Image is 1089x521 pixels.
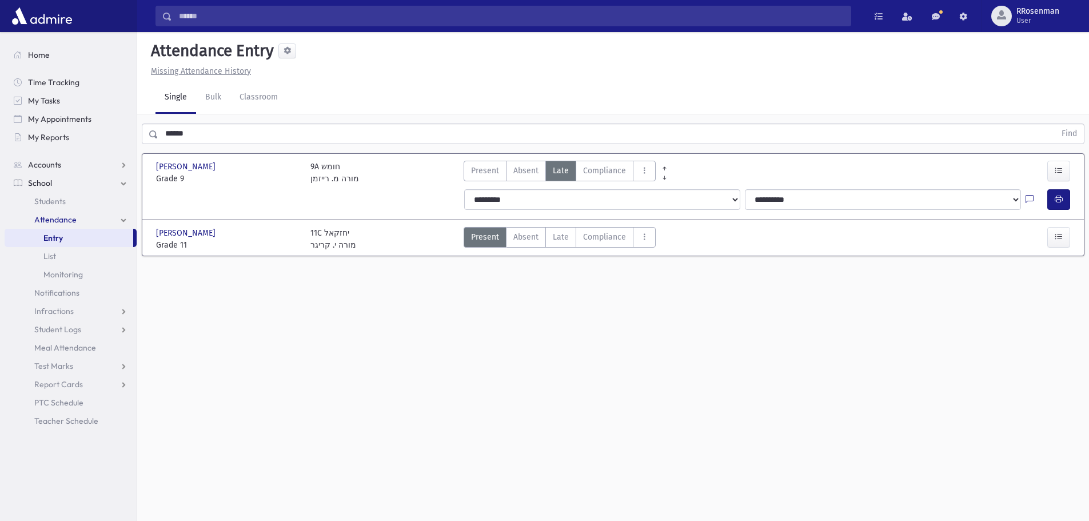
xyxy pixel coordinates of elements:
button: Find [1055,124,1084,144]
span: Time Tracking [28,77,79,88]
a: Student Logs [5,320,137,339]
a: School [5,174,137,192]
span: Accounts [28,160,61,170]
span: Grade 9 [156,173,299,185]
span: Monitoring [43,269,83,280]
span: Present [471,165,499,177]
a: PTC Schedule [5,393,137,412]
span: PTC Schedule [34,397,83,408]
a: Classroom [230,82,287,114]
div: 11C יחזקאל מורה י. קריגר [310,227,356,251]
span: Student Logs [34,324,81,335]
a: My Tasks [5,92,137,110]
div: 9A חומש מורה מ. רייזמן [310,161,359,185]
u: Missing Attendance History [151,66,251,76]
input: Search [172,6,851,26]
span: Home [28,50,50,60]
span: Meal Attendance [34,343,96,353]
span: My Reports [28,132,69,142]
span: School [28,178,52,188]
span: Attendance [34,214,77,225]
a: Meal Attendance [5,339,137,357]
a: Test Marks [5,357,137,375]
a: Accounts [5,156,137,174]
a: List [5,247,137,265]
span: List [43,251,56,261]
span: Compliance [583,231,626,243]
h5: Attendance Entry [146,41,274,61]
a: Entry [5,229,133,247]
img: AdmirePro [9,5,75,27]
span: Test Marks [34,361,73,371]
a: Notifications [5,284,137,302]
a: Students [5,192,137,210]
span: Entry [43,233,63,243]
span: Students [34,196,66,206]
span: Late [553,165,569,177]
span: [PERSON_NAME] [156,161,218,173]
a: Missing Attendance History [146,66,251,76]
span: Report Cards [34,379,83,389]
span: Late [553,231,569,243]
a: Home [5,46,137,64]
span: [PERSON_NAME] [156,227,218,239]
a: Teacher Schedule [5,412,137,430]
span: My Appointments [28,114,91,124]
span: Present [471,231,499,243]
a: My Appointments [5,110,137,128]
span: User [1016,16,1059,25]
span: My Tasks [28,96,60,106]
span: Notifications [34,288,79,298]
span: Infractions [34,306,74,316]
a: Time Tracking [5,73,137,92]
div: AttTypes [464,161,656,185]
span: Teacher Schedule [34,416,98,426]
a: Report Cards [5,375,137,393]
a: Monitoring [5,265,137,284]
a: Attendance [5,210,137,229]
a: Bulk [196,82,230,114]
div: AttTypes [464,227,656,251]
a: Infractions [5,302,137,320]
a: My Reports [5,128,137,146]
span: Compliance [583,165,626,177]
span: RRosenman [1016,7,1059,16]
span: Absent [513,231,538,243]
span: Grade 11 [156,239,299,251]
span: Absent [513,165,538,177]
a: Single [155,82,196,114]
